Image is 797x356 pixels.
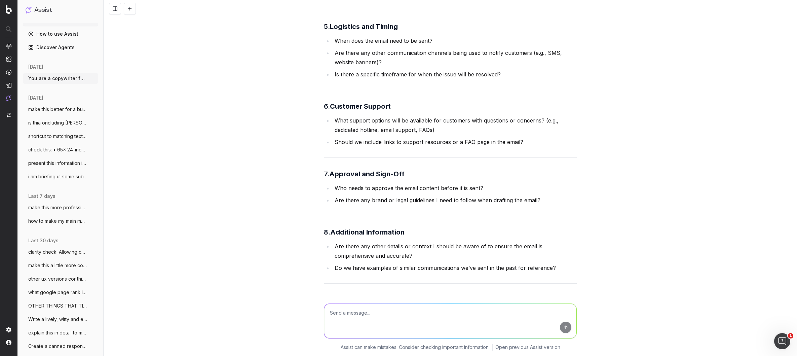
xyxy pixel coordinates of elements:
button: shortcut to matching text format in mac [23,131,98,142]
a: Open previous Assist version [495,344,560,351]
span: make this better for a busines case: Sin [28,106,87,113]
h1: Assist [34,5,52,15]
button: present this information in a clear, tig [23,158,98,169]
img: Switch project [7,113,11,117]
img: Botify logo [6,5,12,14]
button: what google page rank in [PERSON_NAME] [23,287,98,298]
span: [DATE] [28,95,43,101]
button: i am briefing ut some sub category [PERSON_NAME] [23,171,98,182]
iframe: Intercom live chat [774,333,790,349]
img: Setting [6,327,11,332]
li: Are there any other details or context I should be aware of to ensure the email is comprehensive ... [333,242,577,260]
span: make this more professional: I hope this [28,204,87,211]
img: My account [6,340,11,345]
button: Write a lively, witty and engaging meta [23,314,98,325]
p: Assist can make mistakes. Consider checking important information. [341,344,490,351]
span: Write a lively, witty and engaging meta [28,316,87,323]
li: What support options will be available for customers with questions or concerns? (e.g., dedicated... [333,116,577,135]
img: Assist [26,7,32,13]
button: other ux versions cor this type of custo [23,274,98,284]
span: Create a canned response from online fra [28,343,87,350]
span: present this information in a clear, tig [28,160,87,167]
button: check this: • 65x 24-inch Monitors: $13, [23,144,98,155]
a: Discover Agents [23,42,98,53]
span: 1 [788,333,793,339]
span: clarity check: Allowing customers to ass [28,249,87,255]
li: Should we include links to support resources or a FAQ page in the email? [333,137,577,147]
span: i am briefing ut some sub category [PERSON_NAME] [28,173,87,180]
span: how to make my main monitor brighter - [28,218,87,224]
span: last 7 days [28,193,55,200]
a: How to use Assist [23,29,98,39]
img: Activation [6,69,11,75]
span: check this: • 65x 24-inch Monitors: $13, [28,146,87,153]
span: [DATE] [28,64,43,70]
li: Are there any brand or legal guidelines I need to follow when drafting the email? [333,195,577,205]
button: Create a canned response from online fra [23,341,98,352]
li: Who needs to approve the email content before it is sent? [333,183,577,193]
h3: 8. [324,227,577,238]
button: how to make my main monitor brighter - [23,216,98,226]
button: make this better for a busines case: Sin [23,104,98,115]
strong: Customer Support [330,102,391,110]
span: explain this in detail to me (ecommerce [28,329,87,336]
span: what google page rank in [PERSON_NAME] [28,289,87,296]
button: OTHER THINGS THAT TIE IN WITH THIS AUSSI [23,300,98,311]
li: When does the email need to be sent? [333,36,577,45]
button: clarity check: Allowing customers to ass [23,247,98,257]
h3: 6. [324,101,577,112]
img: Studio [6,82,11,88]
span: You are a copywriter for a large ecomm c [28,75,87,82]
button: make this more professional: I hope this [23,202,98,213]
span: is thia oncluding [PERSON_NAME] and [PERSON_NAME] [28,119,87,126]
li: Do we have examples of similar communications we’ve sent in the past for reference? [333,263,577,273]
li: Is there a specific timeframe for when the issue will be resolved? [333,70,577,79]
h3: 5. [324,21,577,32]
span: make this a little more conversational" [28,262,87,269]
strong: Logistics and Timing [330,23,398,31]
strong: Approval and Sign-Off [329,170,405,178]
strong: Additional Information [330,228,405,236]
p: By asking these questions, you'll ensure you have all the necessary information to craft a clear,... [324,294,577,313]
span: shortcut to matching text format in mac [28,133,87,140]
img: Analytics [6,43,11,49]
span: OTHER THINGS THAT TIE IN WITH THIS AUSSI [28,302,87,309]
img: Intelligence [6,56,11,62]
button: make this a little more conversational" [23,260,98,271]
h3: 7. [324,169,577,179]
button: explain this in detail to me (ecommerce [23,327,98,338]
span: last 30 days [28,237,59,244]
span: other ux versions cor this type of custo [28,276,87,282]
img: Assist [6,95,11,101]
button: You are a copywriter for a large ecomm c [23,73,98,84]
button: Assist [26,5,96,15]
button: is thia oncluding [PERSON_NAME] and [PERSON_NAME] [23,117,98,128]
li: Are there any other communication channels being used to notify customers (e.g., SMS, website ban... [333,48,577,67]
